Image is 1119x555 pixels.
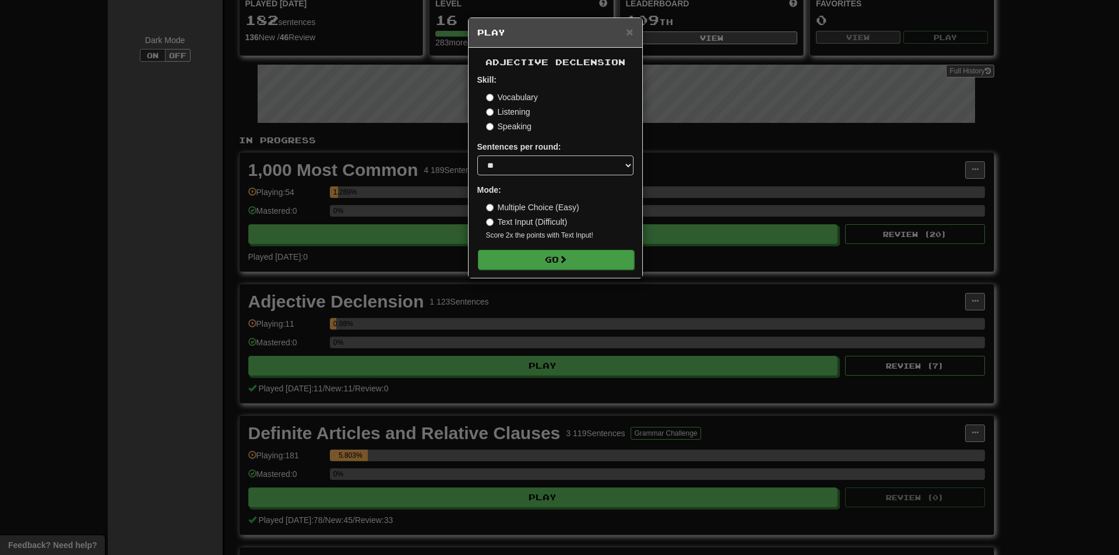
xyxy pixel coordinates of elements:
input: Vocabulary [486,94,494,101]
input: Listening [486,108,494,116]
label: Text Input (Difficult) [486,216,568,228]
label: Listening [486,106,530,118]
label: Sentences per round: [477,141,561,153]
small: Score 2x the points with Text Input ! [486,231,634,241]
button: Go [478,250,634,270]
strong: Skill: [477,75,497,84]
label: Speaking [486,121,532,132]
span: Adjective Declension [485,57,625,67]
button: Close [626,26,633,38]
label: Multiple Choice (Easy) [486,202,579,213]
h5: Play [477,27,634,38]
input: Multiple Choice (Easy) [486,204,494,211]
strong: Mode: [477,185,501,195]
input: Speaking [486,123,494,130]
label: Vocabulary [486,91,538,103]
span: × [626,25,633,38]
input: Text Input (Difficult) [486,218,494,226]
